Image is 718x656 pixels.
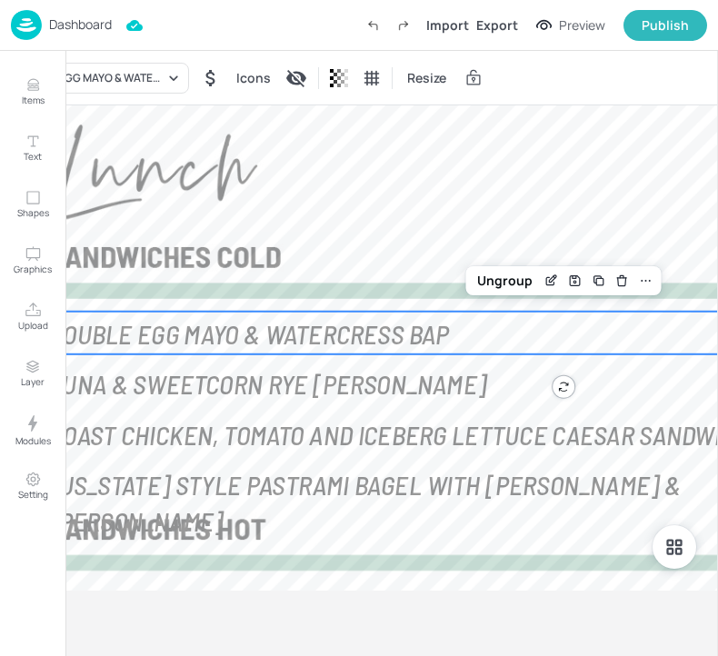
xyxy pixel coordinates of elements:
span: [US_STATE] STYLE PASTRAMI BAGEL WITH [PERSON_NAME] & [PERSON_NAME] [49,465,681,537]
div: Save Layout [563,269,587,293]
div: Edit Item [540,269,563,293]
label: Redo (Ctrl + Y) [388,10,419,41]
p: Dashboard [49,18,112,31]
div: Hide symbol [196,64,225,93]
img: logo-86c26b7e.jpg [11,10,42,40]
div: Publish [642,15,689,35]
div: Icons [233,64,274,93]
div: Duplicate [587,269,611,293]
div: Export [476,15,518,35]
div: Preview [559,15,605,35]
span: Resize [404,68,450,87]
button: Preview [525,12,616,39]
div: Import [426,15,469,35]
span: TUNA & SWEETCORN RYE [PERSON_NAME] [49,365,486,400]
button: Publish [623,10,707,41]
div: Display condition [282,64,311,93]
span: DOUBLE EGG MAYO & WATERCRESS BAP [49,315,449,350]
span: MAC & CHEESE PANINI [49,582,278,617]
div: DOUBLE EGG MAYO & WATERCRESS BAP [14,70,165,86]
div: Delete [611,269,634,293]
div: Ungroup [470,269,540,293]
label: Undo (Ctrl + Z) [357,10,388,41]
